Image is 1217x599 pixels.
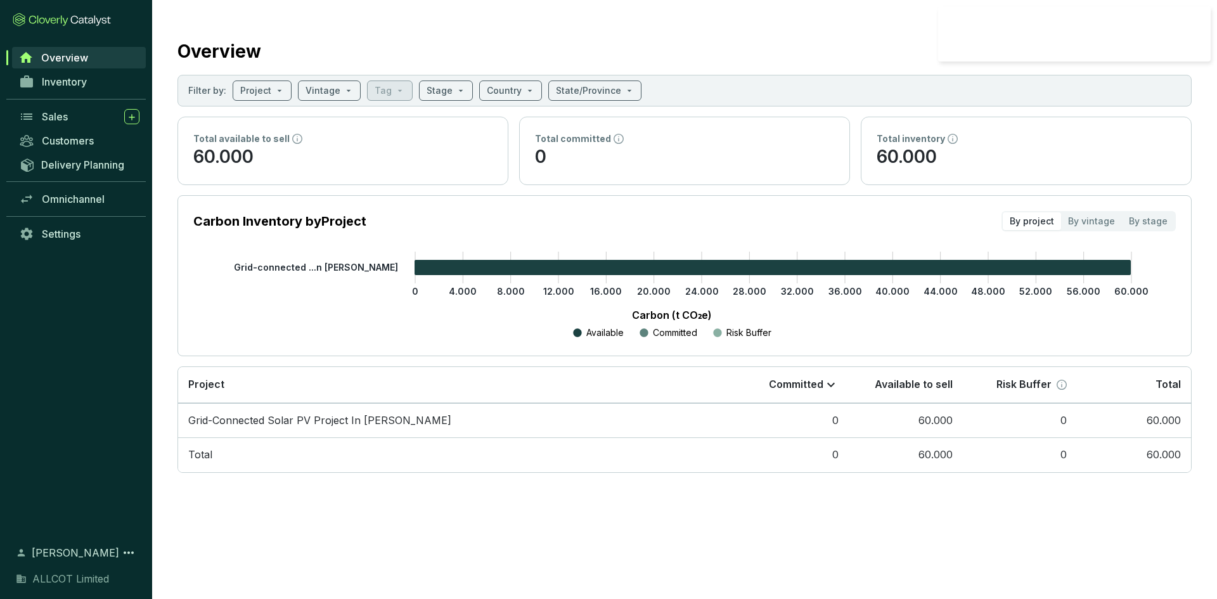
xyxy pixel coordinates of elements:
[41,51,88,64] span: Overview
[849,367,963,403] th: Available to sell
[42,110,68,123] span: Sales
[1077,437,1191,472] td: 60.000
[212,307,1131,323] p: Carbon (t CO₂e)
[653,326,697,339] p: Committed
[13,188,146,210] a: Omnichannel
[193,132,290,145] p: Total available to sell
[849,437,963,472] td: 60.000
[1001,211,1176,231] div: segmented control
[177,38,261,65] h2: Overview
[685,286,719,297] tspan: 24.000
[42,228,80,240] span: Settings
[877,145,1176,169] p: 60.000
[735,403,849,438] td: 0
[375,84,392,97] p: Tag
[12,47,146,68] a: Overview
[13,154,146,175] a: Delivery Planning
[13,106,146,127] a: Sales
[497,286,525,297] tspan: 8.000
[178,403,735,438] td: Grid-Connected Solar PV Project In MéRina Dakhar
[193,145,493,169] p: 60.000
[13,71,146,93] a: Inventory
[849,403,963,438] td: 60.000
[32,545,119,560] span: [PERSON_NAME]
[769,378,823,392] p: Committed
[535,132,611,145] p: Total committed
[178,437,735,472] td: Total
[971,286,1005,297] tspan: 48.000
[412,286,418,297] tspan: 0
[193,212,366,230] p: Carbon Inventory by Project
[1077,367,1191,403] th: Total
[877,132,945,145] p: Total inventory
[32,571,109,586] span: ALLCOT Limited
[1061,212,1122,230] div: By vintage
[449,286,477,297] tspan: 4.000
[637,286,671,297] tspan: 20.000
[828,286,862,297] tspan: 36.000
[1067,286,1100,297] tspan: 56.000
[924,286,958,297] tspan: 44.000
[41,158,124,171] span: Delivery Planning
[1122,212,1175,230] div: By stage
[963,437,1077,472] td: 0
[726,326,771,339] p: Risk Buffer
[735,437,849,472] td: 0
[1003,212,1061,230] div: By project
[188,84,226,97] p: Filter by:
[996,378,1052,392] p: Risk Buffer
[543,286,574,297] tspan: 12.000
[963,403,1077,438] td: 0
[1019,286,1052,297] tspan: 52.000
[535,145,834,169] p: 0
[1077,403,1191,438] td: 60.000
[733,286,766,297] tspan: 28.000
[42,75,87,88] span: Inventory
[590,286,622,297] tspan: 16.000
[42,134,94,147] span: Customers
[781,286,814,297] tspan: 32.000
[234,262,398,273] tspan: Grid-connected ...n [PERSON_NAME]
[13,130,146,151] a: Customers
[586,326,624,339] p: Available
[42,193,105,205] span: Omnichannel
[875,286,910,297] tspan: 40.000
[13,223,146,245] a: Settings
[178,367,735,403] th: Project
[1114,286,1149,297] tspan: 60.000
